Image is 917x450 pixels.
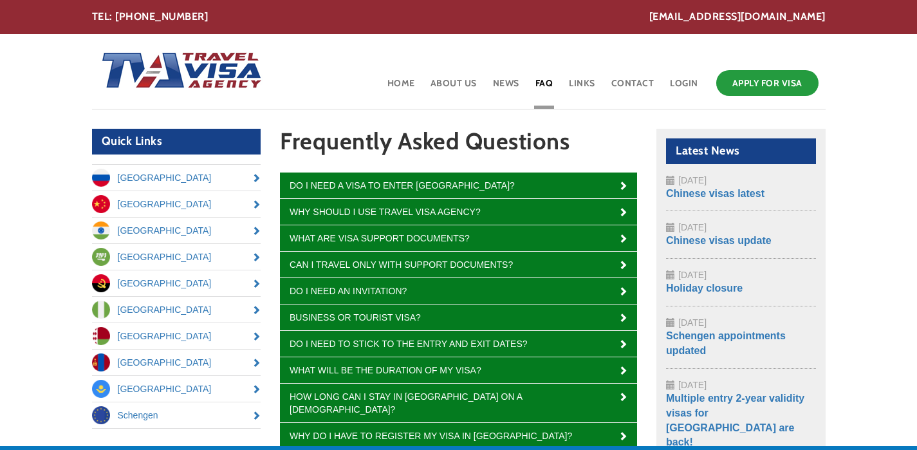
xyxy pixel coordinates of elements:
[666,138,816,164] h2: Latest News
[678,270,707,280] span: [DATE]
[666,330,786,356] a: Schengen appointments updated
[568,67,597,109] a: Links
[666,235,772,246] a: Chinese visas update
[280,305,637,330] a: Business or tourist visa?
[280,199,637,225] a: Why should I use Travel Visa Agency?
[92,165,261,191] a: [GEOGRAPHIC_DATA]
[666,393,804,448] a: Multiple entry 2-year validity visas for [GEOGRAPHIC_DATA] are back!
[92,244,261,270] a: [GEOGRAPHIC_DATA]
[280,331,637,357] a: Do I need to stick to the entry and exit dates?
[678,175,707,185] span: [DATE]
[280,225,637,251] a: What are visa support documents?
[534,67,555,109] a: FAQ
[280,384,637,422] a: How long can I stay in [GEOGRAPHIC_DATA] on a [DEMOGRAPHIC_DATA]?
[429,67,478,109] a: About Us
[280,252,637,277] a: Can I travel only with support documents?
[92,218,261,243] a: [GEOGRAPHIC_DATA]
[669,67,699,109] a: Login
[666,283,743,294] a: Holiday closure
[92,402,261,428] a: Schengen
[386,67,416,109] a: Home
[666,188,764,199] a: Chinese visas latest
[280,423,637,449] a: Why do I have to register my visa in [GEOGRAPHIC_DATA]?
[92,270,261,296] a: [GEOGRAPHIC_DATA]
[492,67,521,109] a: News
[280,173,637,198] a: Do I need a visa to enter [GEOGRAPHIC_DATA]?
[678,380,707,390] span: [DATE]
[92,323,261,349] a: [GEOGRAPHIC_DATA]
[92,191,261,217] a: [GEOGRAPHIC_DATA]
[92,39,263,104] img: Home
[92,350,261,375] a: [GEOGRAPHIC_DATA]
[280,129,637,160] h1: Frequently Asked Questions
[280,357,637,383] a: What will be the duration of my visa?
[92,376,261,402] a: [GEOGRAPHIC_DATA]
[716,70,819,96] a: Apply for Visa
[92,297,261,323] a: [GEOGRAPHIC_DATA]
[649,10,826,24] a: [EMAIL_ADDRESS][DOMAIN_NAME]
[92,10,826,24] div: TEL: [PHONE_NUMBER]
[610,67,656,109] a: Contact
[678,317,707,328] span: [DATE]
[678,222,707,232] span: [DATE]
[280,278,637,304] a: Do I need an invitation?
